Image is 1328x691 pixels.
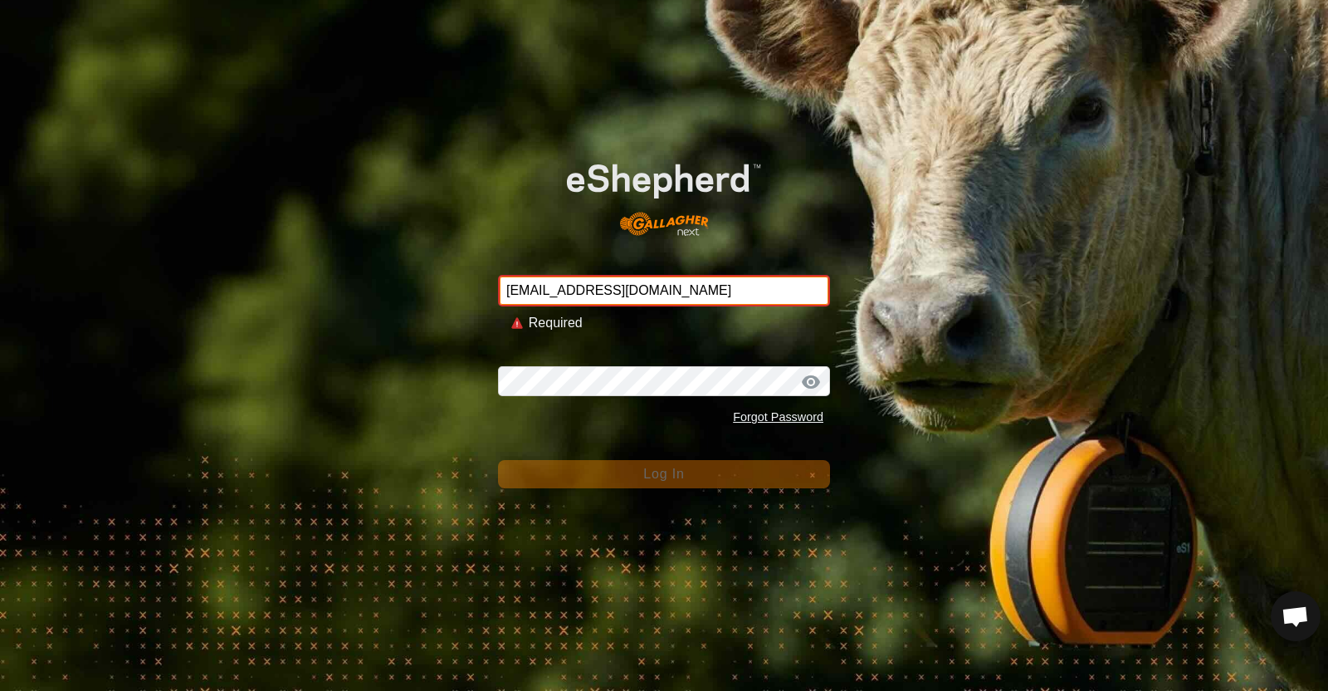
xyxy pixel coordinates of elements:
button: Log In [498,460,830,488]
span: Log In [643,467,684,481]
a: Forgot Password [733,410,823,424]
div: Open chat [1271,591,1321,641]
input: Email Address [498,275,830,306]
div: Required [529,313,817,333]
img: E-shepherd Logo [531,136,797,249]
